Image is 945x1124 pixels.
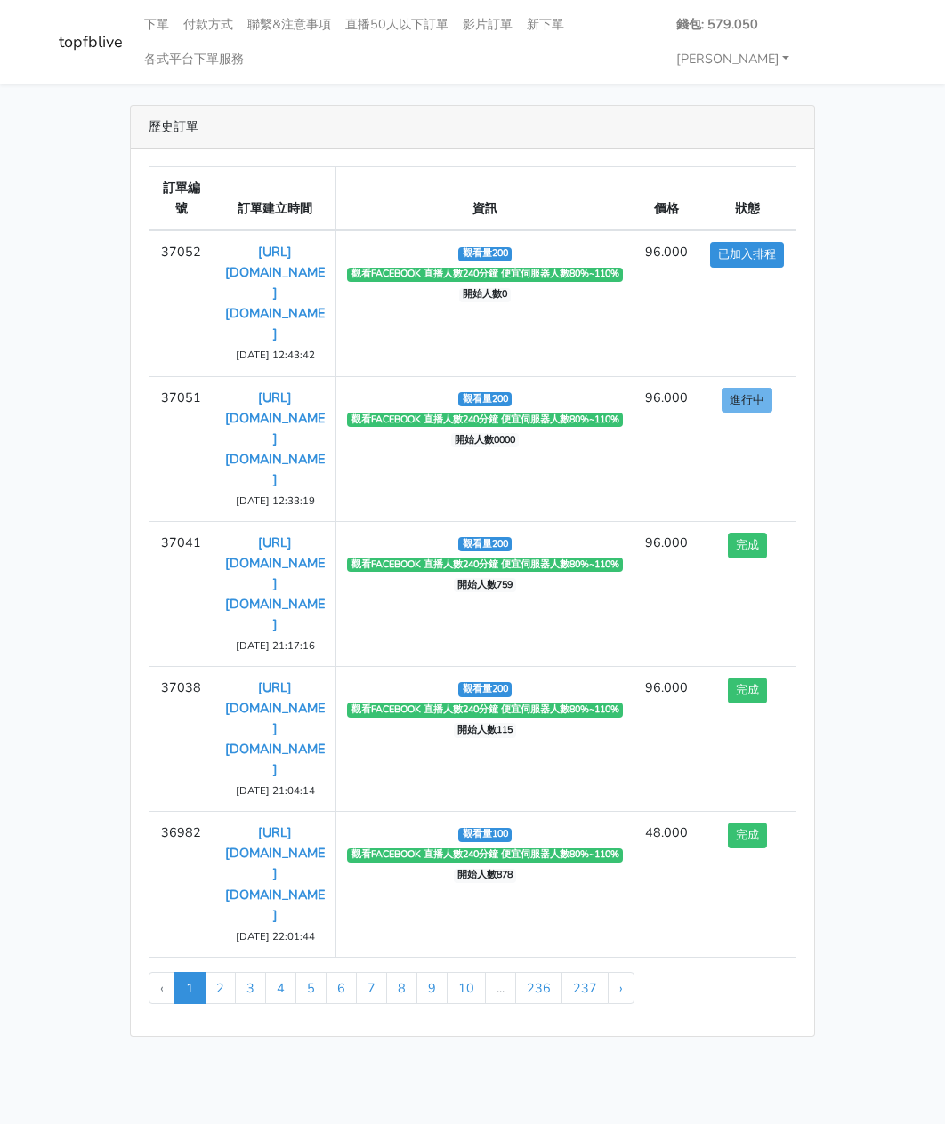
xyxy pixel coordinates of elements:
a: 付款方式 [176,7,240,42]
div: 歷史訂單 [131,106,814,149]
a: 6 [326,972,357,1004]
a: 5 [295,972,327,1004]
span: 觀看量200 [458,392,512,406]
span: 觀看量200 [458,537,512,551]
small: [DATE] 21:17:16 [236,638,315,653]
span: 開始人數0000 [451,433,520,447]
td: 96.000 [634,667,699,812]
a: [URL][DOMAIN_NAME][DOMAIN_NAME] [225,534,325,633]
span: 觀看量100 [458,828,512,842]
span: 觀看量200 [458,247,512,261]
button: 完成 [728,533,767,558]
button: 已加入排程 [710,242,784,268]
th: 價格 [634,167,699,231]
small: [DATE] 12:43:42 [236,348,315,362]
a: 237 [561,972,609,1004]
span: 1 [174,972,206,1004]
a: 4 [265,972,296,1004]
td: 37052 [149,230,214,376]
a: 10 [447,972,486,1004]
a: [PERSON_NAME] [669,42,797,76]
td: 37038 [149,667,214,812]
a: 下單 [137,7,176,42]
span: 觀看FACEBOOK 直播人數240分鐘 便宜伺服器人數80%~110% [347,702,623,717]
a: [URL][DOMAIN_NAME][DOMAIN_NAME] [225,389,325,488]
small: [DATE] 12:33:19 [236,494,315,508]
button: 進行中 [722,388,772,413]
a: 7 [356,972,387,1004]
td: 37041 [149,521,214,666]
th: 訂單建立時間 [214,167,336,231]
span: 開始人數878 [454,869,517,883]
th: 狀態 [699,167,796,231]
span: 開始人數0 [459,288,512,302]
small: [DATE] 21:04:14 [236,783,315,798]
span: 觀看FACEBOOK 直播人數240分鐘 便宜伺服器人數80%~110% [347,848,623,863]
th: 訂單編號 [149,167,214,231]
th: 資訊 [336,167,634,231]
td: 48.000 [634,812,699,957]
span: 觀看FACEBOOK 直播人數240分鐘 便宜伺服器人數80%~110% [347,413,623,427]
td: 36982 [149,812,214,957]
td: 37051 [149,376,214,521]
a: [URL][DOMAIN_NAME][DOMAIN_NAME] [225,823,325,923]
small: [DATE] 22:01:44 [236,929,315,943]
td: 96.000 [634,376,699,521]
button: 完成 [728,823,767,848]
a: 聯繫&注意事項 [240,7,338,42]
span: 觀看FACEBOOK 直播人數240分鐘 便宜伺服器人數80%~110% [347,268,623,282]
a: 2 [205,972,236,1004]
span: 觀看量200 [458,682,512,696]
strong: 錢包: 579.050 [676,15,758,33]
td: 96.000 [634,230,699,376]
li: « Previous [149,972,175,1004]
a: 9 [416,972,448,1004]
a: 直播50人以下訂單 [338,7,456,42]
a: 新下單 [520,7,571,42]
a: 236 [515,972,562,1004]
button: 完成 [728,678,767,703]
a: [URL][DOMAIN_NAME][DOMAIN_NAME] [225,243,325,342]
a: 影片訂單 [456,7,520,42]
a: 錢包: 579.050 [669,7,765,42]
span: 開始人數115 [454,723,517,737]
td: 96.000 [634,521,699,666]
a: 8 [386,972,417,1004]
a: topfblive [59,25,123,60]
span: 觀看FACEBOOK 直播人數240分鐘 便宜伺服器人數80%~110% [347,558,623,572]
span: 開始人數759 [454,578,517,592]
a: 3 [235,972,266,1004]
a: [URL][DOMAIN_NAME][DOMAIN_NAME] [225,678,325,778]
a: 各式平台下單服務 [137,42,251,76]
a: Next » [608,972,634,1004]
